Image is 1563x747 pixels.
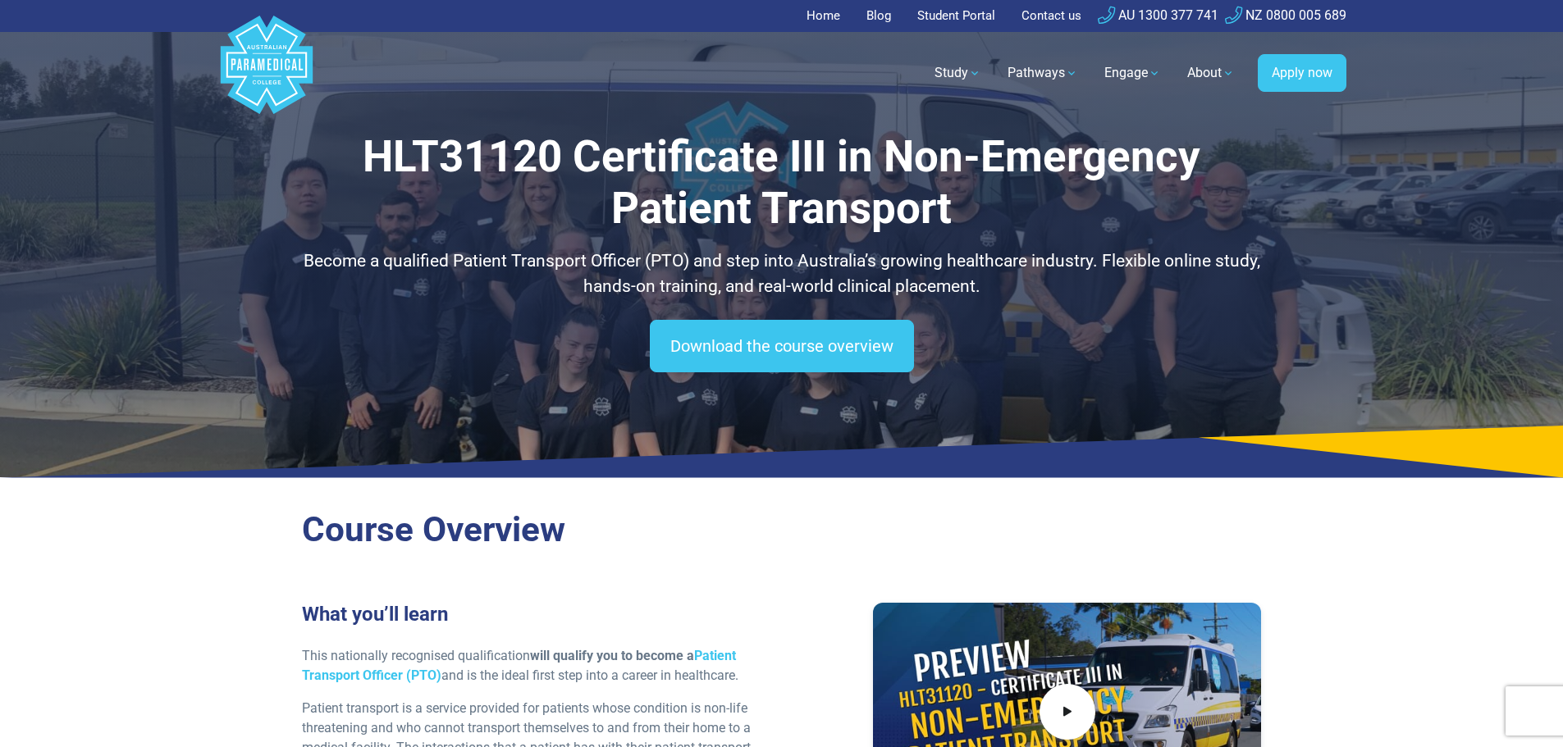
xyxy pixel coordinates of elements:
a: Apply now [1258,54,1346,92]
a: Australian Paramedical College [217,32,316,115]
a: Pathways [998,50,1088,96]
a: NZ 0800 005 689 [1225,7,1346,23]
p: This nationally recognised qualification and is the ideal first step into a career in healthcare. [302,646,772,686]
strong: will qualify you to become a [302,648,736,683]
h3: What you’ll learn [302,603,772,626]
a: About [1177,50,1245,96]
h2: Course Overview [302,509,1262,551]
p: Become a qualified Patient Transport Officer (PTO) and step into Australia’s growing healthcare i... [302,248,1262,300]
a: Download the course overview [650,320,914,372]
a: Study [925,50,991,96]
a: Patient Transport Officer (PTO) [302,648,736,683]
a: AU 1300 377 741 [1098,7,1218,23]
a: Engage [1095,50,1171,96]
h1: HLT31120 Certificate III in Non-Emergency Patient Transport [302,131,1262,235]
